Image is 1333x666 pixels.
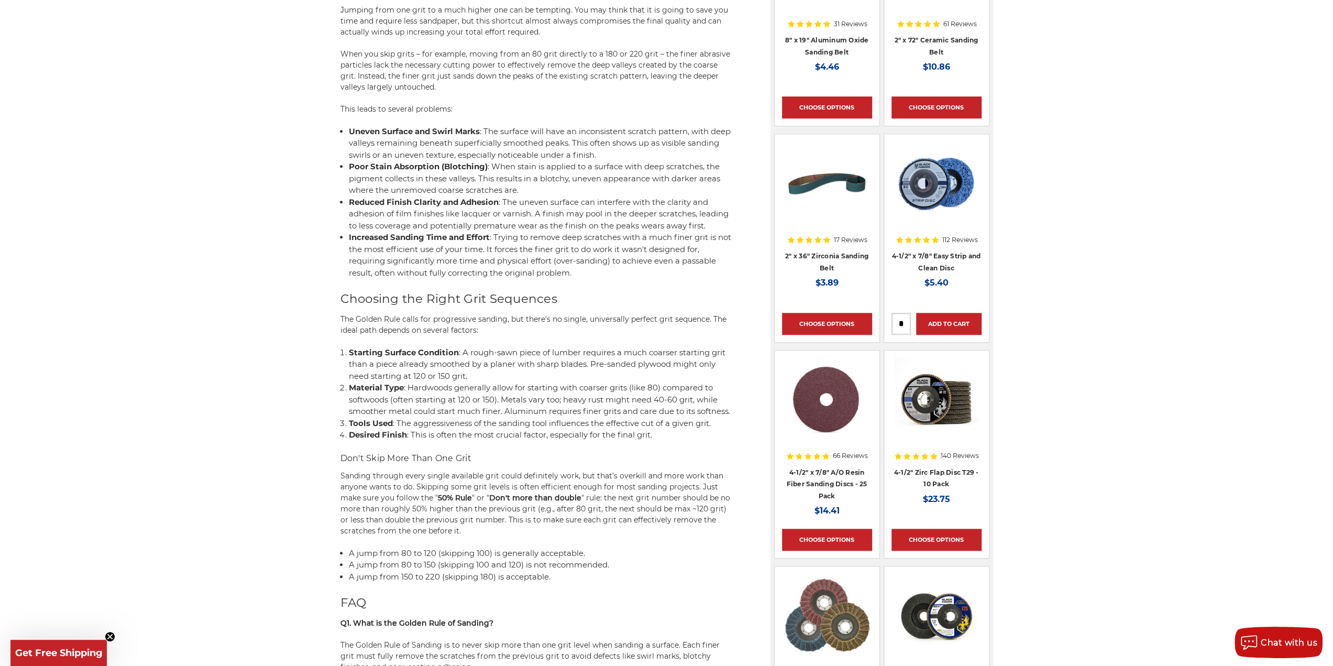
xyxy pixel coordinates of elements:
img: 4-1/2" XL High Density Zirconia Flap Disc T29 [895,574,978,658]
img: 4.5 inch resin fiber disc [784,358,869,442]
button: Chat with us [1235,627,1323,658]
a: 4-1/2" XL High Density Zirconia Flap Disc T29 [891,574,982,664]
a: Choose Options [782,313,872,335]
a: 2" x 36" Zirconia Sanding Belt [785,252,868,272]
button: Close teaser [105,631,115,642]
a: 2" x 72" Ceramic Sanding Belt [895,36,978,56]
b: Poor Stain Absorption (Blotching) [349,161,488,171]
div: Get Free ShippingClose teaser [10,640,107,666]
span: $5.40 [924,278,949,288]
span: 112 Reviews [942,237,978,243]
b: Material Type [349,383,404,392]
img: 4-1/2" x 7/8" Easy Strip and Clean Disc [891,141,982,225]
span: Get Free Shipping [15,647,103,659]
span: : The aggressiveness of the sanding tool influences the effective cut of a given grit. [393,418,711,428]
a: 4.5" Black Hawk Zirconia Flap Disc 10 Pack [891,358,982,448]
img: 2" x 36" Zirconia Pipe Sanding Belt [785,141,869,225]
span: Choosing the Right Grit Sequences [340,291,557,306]
span: $10.86 [923,62,950,72]
span: 17 Reviews [834,237,867,243]
img: Scotch brite flap discs [784,574,869,658]
span: This leads to several problems: [340,104,453,114]
a: Choose Options [782,529,872,551]
a: 4-1/2" x 7/8" A/O Resin Fiber Sanding Discs - 25 Pack [787,468,867,500]
span: : This is often the most crucial factor, especially for the final grit. [407,430,652,440]
a: Add to Cart [916,313,982,335]
b: Reduced Finish Clarity and Adhesion [349,197,499,207]
span: A jump from 150 to 220 (skipping 180) is acceptable. [349,572,550,582]
span: $4.46 [815,62,839,72]
a: 4-1/2" Zirc Flap Disc T29 - 10 Pack [894,468,979,488]
span: $23.75 [923,494,950,504]
span: : Hardwoods generally allow for starting with coarser grits (like 80) compared to softwoods (ofte... [349,383,730,416]
span: 31 Reviews [834,21,867,27]
span: Sanding through every single available grit could definitely work, but that’s overkill and more w... [340,471,723,503]
b: Uneven Surface and Swirl Marks [349,126,480,136]
span: Don't Skip More Than One Grit [340,453,471,463]
b: Q1. What is the Golden Rule of Sanding? [340,618,493,628]
span: : The surface will have an inconsistent scratch pattern, with deep valleys remaining beneath supe... [349,126,731,160]
b: Starting Surface Condition [349,347,459,357]
span: When you skip grits – for example, moving from an 80 grit directly to a 180 or 220 grit – the fin... [340,49,730,92]
span: 61 Reviews [943,21,977,27]
span: A jump from 80 to 150 (skipping 100 and 120) is not recommended. [349,560,609,570]
a: 4-1/2" x 7/8" Easy Strip and Clean Disc [892,252,981,272]
a: 8" x 19" Aluminum Oxide Sanding Belt [785,36,869,56]
b: Tools Used [349,418,393,428]
span: : Trying to remove deep scratches with a much finer grit is not the most efficient use of your ti... [349,232,731,278]
span: A jump from 80 to 120 (skipping 100) is generally acceptable. [349,548,585,558]
span: $3.89 [816,278,839,288]
a: 2" x 36" Zirconia Pipe Sanding Belt [782,141,872,232]
span: The Golden Rule calls for progressive sanding, but there's no single, universally perfect grit se... [340,314,726,335]
a: 4-1/2" x 7/8" Easy Strip and Clean Disc [891,141,982,232]
span: Chat with us [1261,638,1317,648]
span: FAQ [340,595,367,610]
span: $14.41 [814,506,840,516]
b: Desired Finish [349,430,407,440]
b: 50% Rule [438,493,472,503]
span: : When stain is applied to a surface with deep scratches, the pigment collects in these valleys. ... [349,161,720,195]
img: 4.5" Black Hawk Zirconia Flap Disc 10 Pack [895,358,978,442]
span: : The uneven surface can interfere with the clarity and adhesion of film finishes like lacquer or... [349,197,729,231]
a: Scotch brite flap discs [782,574,872,664]
span: 140 Reviews [941,453,979,459]
a: Choose Options [891,96,982,118]
span: " rule: the next grit number should be no more than roughly 50% higher than the previous grit (e.... [340,493,730,536]
b: Don't more than double [489,493,581,503]
a: Choose Options [891,529,982,551]
span: : A rough-sawn piece of lumber requires a much coarser starting grit than a piece already smoothe... [349,347,725,381]
a: 4.5 inch resin fiber disc [782,358,872,448]
a: Choose Options [782,96,872,118]
span: Jumping from one grit to a much higher one can be tempting. You may think that it is going to sav... [340,5,728,37]
span: " or " [472,493,489,503]
span: 66 Reviews [833,453,868,459]
b: Increased Sanding Time and Effort [349,232,490,242]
